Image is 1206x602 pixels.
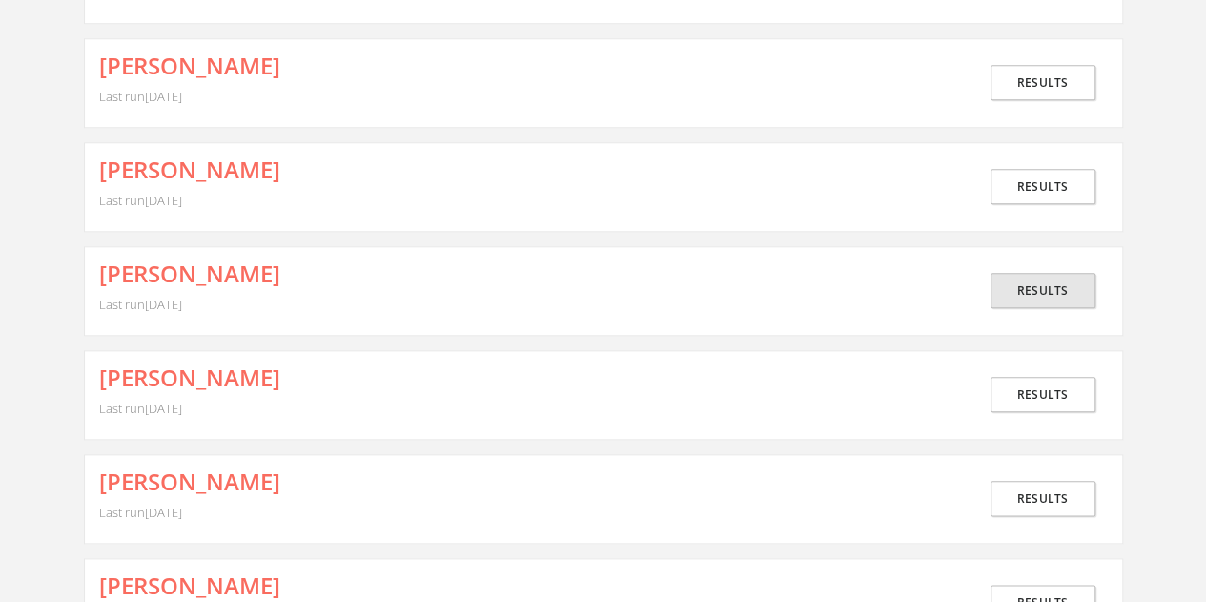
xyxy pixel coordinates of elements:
[991,169,1095,204] a: Results
[99,469,280,494] a: [PERSON_NAME]
[991,377,1095,412] a: Results
[99,504,182,521] span: Last run [DATE]
[99,88,182,105] span: Last run [DATE]
[991,273,1095,308] a: Results
[99,365,280,390] a: [PERSON_NAME]
[99,296,182,313] span: Last run [DATE]
[99,573,280,598] a: [PERSON_NAME]
[99,53,280,78] a: [PERSON_NAME]
[99,157,280,182] a: [PERSON_NAME]
[99,192,182,209] span: Last run [DATE]
[99,261,280,286] a: [PERSON_NAME]
[991,481,1095,516] a: Results
[99,400,182,417] span: Last run [DATE]
[991,65,1095,100] a: Results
